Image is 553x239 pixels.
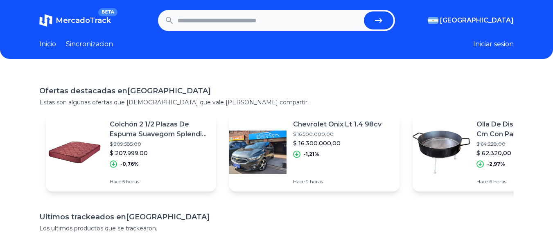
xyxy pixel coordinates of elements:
[293,139,381,147] p: $ 16.300.000,00
[293,178,381,185] p: Hace 9 horas
[110,141,210,147] p: $ 209.585,00
[293,120,381,129] p: Chevrolet Onix Lt 1.4 98cv
[39,14,52,27] img: MercadoTrack
[428,17,438,24] img: Argentina
[39,224,514,232] p: Los ultimos productos que se trackearon.
[98,8,117,16] span: BETA
[39,14,111,27] a: MercadoTrackBETA
[293,131,381,138] p: $ 16.500.000,00
[66,39,113,49] a: Sincronizacion
[229,124,287,181] img: Featured image
[428,16,514,25] button: [GEOGRAPHIC_DATA]
[110,149,210,157] p: $ 207.999,00
[56,16,111,25] span: MercadoTrack
[229,113,400,192] a: Featured imageChevrolet Onix Lt 1.4 98cv$ 16.500.000,00$ 16.300.000,00-1,21%Hace 9 horas
[110,178,210,185] p: Hace 5 horas
[473,39,514,49] button: Iniciar sesion
[46,124,103,181] img: Featured image
[39,211,514,223] h1: Ultimos trackeados en [GEOGRAPHIC_DATA]
[39,39,56,49] a: Inicio
[110,120,210,139] p: Colchón 2 1/2 Plazas De Espuma Suavegom Splendid Rojo - 140cm X 190cm X 21cm
[413,124,470,181] img: Featured image
[46,113,216,192] a: Featured imageColchón 2 1/2 Plazas De Espuma Suavegom Splendid Rojo - 140cm X 190cm X 21cm$ 209.5...
[487,161,505,167] p: -2,97%
[39,85,514,97] h1: Ofertas destacadas en [GEOGRAPHIC_DATA]
[39,98,514,106] p: Estas son algunas ofertas que [DEMOGRAPHIC_DATA] que vale [PERSON_NAME] compartir.
[120,161,139,167] p: -0,76%
[440,16,514,25] span: [GEOGRAPHIC_DATA]
[304,151,319,158] p: -1,21%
